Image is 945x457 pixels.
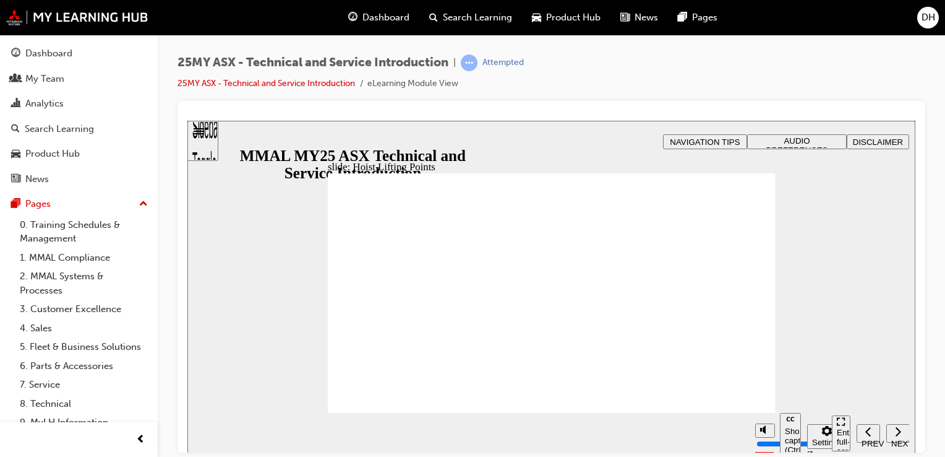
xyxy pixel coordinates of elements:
[11,74,20,85] span: people-icon
[177,56,448,70] span: 25MY ASX - Technical and Service Introduction
[15,215,153,248] a: 0. Training Schedules & Management
[597,306,609,334] div: Show captions (Ctrl+Alt+C)
[5,92,153,115] a: Analytics
[15,300,153,319] a: 3. Customer Excellence
[15,375,153,394] a: 7. Service
[659,14,722,28] button: DISCLAIMER
[5,168,153,191] a: News
[5,193,153,215] button: Pages
[482,17,552,26] span: NAVIGATION TIPS
[338,5,419,30] a: guage-iconDashboard
[668,5,727,30] a: pages-iconPages
[625,317,654,326] div: Settings
[136,432,145,448] span: prev-icon
[5,42,153,65] a: Dashboard
[921,11,935,25] span: DH
[678,10,687,25] span: pages-icon
[669,303,693,322] button: Previous (Ctrl+Alt+Comma)
[25,97,64,111] div: Analytics
[15,267,153,300] a: 2. MMAL Systems & Processes
[139,196,148,212] span: up-icon
[25,172,49,186] div: News
[5,40,153,193] button: DashboardMy TeamAnalyticsSearch LearningProduct HubNews
[11,48,20,59] span: guage-icon
[15,394,153,414] a: 8. Technical
[15,413,153,432] a: 9. MyLH Information
[704,318,717,328] div: NEXT
[11,124,20,135] span: search-icon
[348,10,357,25] span: guage-icon
[15,357,153,376] a: 6. Parts & Accessories
[367,77,458,91] li: eLearning Module View
[5,67,153,90] a: My Team
[6,9,148,25] img: mmal
[11,149,20,160] span: car-icon
[620,10,630,25] span: news-icon
[25,122,94,136] div: Search Learning
[665,17,716,26] span: DISCLAIMER
[25,197,51,211] div: Pages
[560,14,659,28] button: AUDIO PREFERENCES
[568,303,588,317] button: Mute (Ctrl+Alt+M)
[453,56,456,70] span: |
[25,46,72,61] div: Dashboard
[443,11,512,25] span: Search Learning
[429,10,438,25] span: search-icon
[592,292,614,333] button: Show captions (Ctrl+Alt+C)
[562,292,638,333] div: misc controls
[177,78,355,89] a: 25MY ASX - Technical and Service Introduction
[644,292,722,333] nav: slide navigation
[461,54,477,71] span: learningRecordVerb_ATTEMPT-icon
[15,248,153,268] a: 1. MMAL Compliance
[610,5,668,30] a: news-iconNews
[11,199,20,210] span: pages-icon
[522,5,610,30] a: car-iconProduct Hub
[5,118,153,141] a: Search Learning
[25,147,80,161] div: Product Hub
[620,303,659,328] button: Settings
[25,72,64,86] div: My Team
[644,295,663,331] button: Enter full-screen (Ctrl+Alt+F)
[569,318,649,328] input: volume
[532,10,541,25] span: car-icon
[5,142,153,165] a: Product Hub
[917,7,939,28] button: DH
[635,11,658,25] span: News
[692,11,717,25] span: Pages
[579,15,641,34] span: AUDIO PREFERENCES
[15,337,153,357] a: 5. Fleet & Business Solutions
[11,98,20,110] span: chart-icon
[362,11,409,25] span: Dashboard
[674,318,688,328] div: PREV
[15,319,153,338] a: 4. Sales
[476,14,560,28] button: NAVIGATION TIPS
[546,11,601,25] span: Product Hub
[11,174,20,185] span: news-icon
[649,307,658,344] div: Enter full-screen (Ctrl+Alt+F)
[699,303,722,322] button: Next (Ctrl+Alt+Period)
[419,5,522,30] a: search-iconSearch Learning
[620,328,644,365] label: Zoom to fit
[482,57,524,69] div: Attempted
